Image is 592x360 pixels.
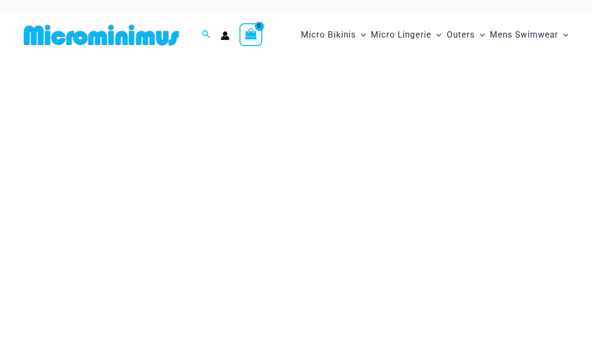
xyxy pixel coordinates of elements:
span: Menu Toggle [475,22,485,48]
a: Search icon link [202,29,211,41]
a: View Shopping Cart, empty [239,23,262,46]
span: Outers [447,22,475,48]
span: Mens Swimwear [490,22,558,48]
img: MM SHOP LOGO FLAT [20,24,183,46]
a: Micro BikinisMenu ToggleMenu Toggle [298,20,368,50]
a: OutersMenu ToggleMenu Toggle [444,20,487,50]
span: Micro Lingerie [371,22,431,48]
span: Menu Toggle [558,22,568,48]
a: Micro LingerieMenu ToggleMenu Toggle [368,20,444,50]
span: Micro Bikinis [301,22,356,48]
a: Mens SwimwearMenu ToggleMenu Toggle [487,20,571,50]
span: Menu Toggle [431,22,441,48]
span: Menu Toggle [356,22,366,48]
a: Account icon link [221,31,230,40]
nav: Site Navigation [297,18,572,51]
